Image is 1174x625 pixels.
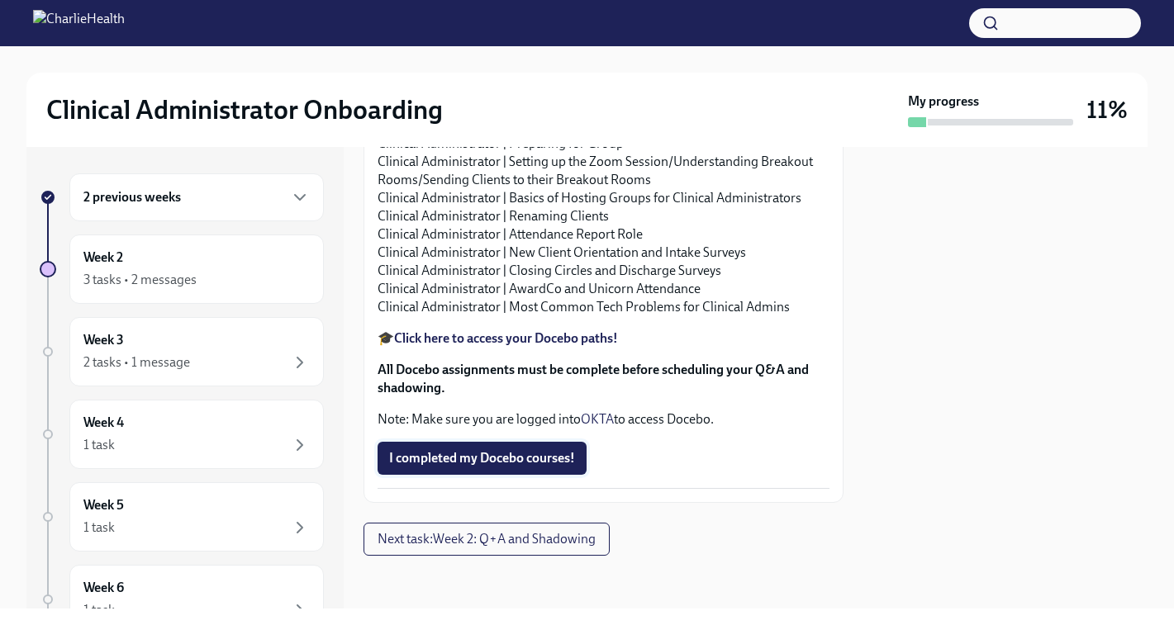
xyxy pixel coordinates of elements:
[69,173,324,221] div: 2 previous weeks
[378,410,829,429] p: Note: Make sure you are logged into to access Docebo.
[581,411,614,427] a: OKTA
[40,234,324,304] a: Week 23 tasks • 2 messages
[83,271,197,289] div: 3 tasks • 2 messages
[83,601,115,619] div: 1 task
[378,329,829,348] p: 🎓
[83,496,124,514] h6: Week 5
[908,92,979,111] strong: My progress
[389,450,575,466] span: I completed my Docebo courses!
[33,10,125,36] img: CharlieHealth
[378,531,596,547] span: Next task : Week 2: Q+A and Shadowing
[378,80,829,316] p: Spruce for Clinical Administrators Clinical Administrator | Elation Account Authentication - Staf...
[83,331,124,349] h6: Week 3
[378,442,587,475] button: I completed my Docebo courses!
[83,249,123,267] h6: Week 2
[83,436,115,454] div: 1 task
[40,400,324,469] a: Week 41 task
[394,330,618,346] a: Click here to access your Docebo paths!
[83,353,190,372] div: 2 tasks • 1 message
[1086,95,1128,125] h3: 11%
[40,317,324,386] a: Week 32 tasks • 1 message
[83,188,181,206] h6: 2 previous weeks
[364,523,610,556] button: Next task:Week 2: Q+A and Shadowing
[46,93,443,126] h2: Clinical Administrator Onboarding
[83,414,124,432] h6: Week 4
[83,518,115,537] div: 1 task
[40,482,324,552] a: Week 51 task
[83,579,124,597] h6: Week 6
[378,362,809,395] strong: All Docebo assignments must be complete before scheduling your Q&A and shadowing.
